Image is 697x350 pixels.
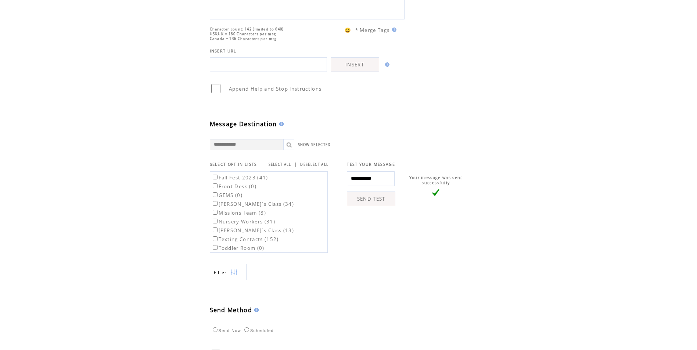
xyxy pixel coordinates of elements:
label: Texting Contacts (152) [211,236,279,243]
span: Canada = 136 Characters per msg [210,36,277,41]
a: SELECT ALL [269,162,291,167]
img: vLarge.png [432,189,439,196]
label: Front Desk (0) [211,183,257,190]
input: Scheduled [244,327,249,332]
img: help.gif [277,122,284,126]
span: 😀 [345,27,351,33]
span: Character count: 142 (limited to 640) [210,27,284,32]
input: Send Now [213,327,218,332]
input: GEMS (0) [213,192,218,197]
input: Toddler Room (0) [213,245,218,250]
span: * Merge Tags [355,27,390,33]
input: [PERSON_NAME]`s Class (34) [213,201,218,206]
label: Toddler Room (0) [211,245,265,251]
span: INSERT URL [210,48,237,54]
label: Scheduled [242,328,274,333]
label: Fall Fest 2023 (41) [211,174,268,181]
label: [PERSON_NAME]`s Class (34) [211,201,294,207]
span: Message Destination [210,120,277,128]
span: Your message was sent successfully [409,175,463,185]
input: Texting Contacts (152) [213,236,218,241]
input: [PERSON_NAME]`s Class (13) [213,227,218,232]
span: | [294,161,297,168]
input: Front Desk (0) [213,183,218,188]
label: GEMS (0) [211,192,243,198]
input: Missions Team (8) [213,210,218,215]
input: Fall Fest 2023 (41) [213,175,218,179]
label: Nursery Workers (31) [211,218,276,225]
span: Send Method [210,306,252,314]
img: help.gif [252,308,259,312]
span: TEST YOUR MESSAGE [347,162,395,167]
span: US&UK = 160 Characters per msg [210,32,276,36]
span: Append Help and Stop instructions [229,85,322,92]
span: Show filters [214,269,227,276]
img: filters.png [231,264,237,281]
img: help.gif [390,28,396,32]
a: Filter [210,264,247,280]
input: Nursery Workers (31) [213,219,218,223]
a: INSERT [331,57,379,72]
img: help.gif [383,62,389,67]
a: DESELECT ALL [300,162,328,167]
span: SELECT OPT-IN LISTS [210,162,257,167]
label: [PERSON_NAME]`s Class (13) [211,227,294,234]
a: SEND TEST [347,192,395,206]
a: SHOW SELECTED [298,142,331,147]
label: Missions Team (8) [211,209,266,216]
label: Send Now [211,328,241,333]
